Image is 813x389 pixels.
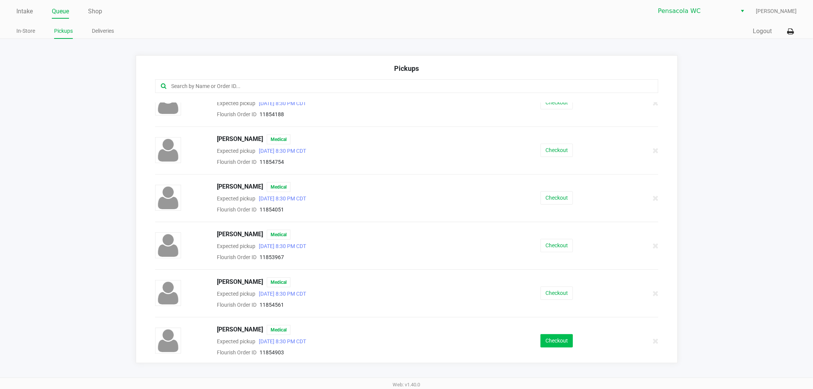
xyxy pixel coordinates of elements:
a: In-Store [16,26,35,36]
span: [DATE] 8:30 PM CDT [255,148,306,154]
button: Checkout [540,191,573,205]
span: Flourish Order ID [217,207,257,213]
a: Queue [52,6,69,17]
span: [DATE] 8:30 PM CDT [255,338,306,344]
span: 11854188 [260,111,284,117]
a: Intake [16,6,33,17]
span: [PERSON_NAME] [217,325,263,335]
span: Medical [267,182,290,192]
span: [PERSON_NAME] [217,277,263,287]
span: [DATE] 8:30 PM CDT [255,291,306,297]
span: [PERSON_NAME] [756,7,797,15]
span: 11854903 [260,349,284,355]
span: Expected pickup [217,100,255,106]
span: Expected pickup [217,338,255,344]
span: [PERSON_NAME] [217,230,263,240]
span: [PERSON_NAME] [217,182,263,192]
span: Medical [267,134,290,144]
span: Expected pickup [217,243,255,249]
button: Checkout [540,334,573,347]
span: Medical [267,277,290,287]
button: Logout [753,27,772,36]
a: Pickups [54,26,73,36]
a: Deliveries [92,26,114,36]
span: Flourish Order ID [217,254,257,260]
span: Expected pickup [217,148,255,154]
span: Pensacola WC [658,6,732,16]
span: 11853967 [260,254,284,260]
button: Checkout [540,287,573,300]
button: Select [737,4,748,18]
span: Pickups [394,64,419,72]
span: [PERSON_NAME] [217,134,263,144]
a: Shop [88,6,102,17]
button: Checkout [540,144,573,157]
span: Medical [267,325,290,335]
span: Web: v1.40.0 [393,382,420,387]
input: Search by Name or Order ID... [171,82,613,91]
span: 11854561 [260,302,284,308]
span: 11854754 [260,159,284,165]
span: Medical [267,230,290,240]
span: [DATE] 8:30 PM CDT [255,100,306,106]
span: Flourish Order ID [217,111,257,117]
span: 11854051 [260,207,284,213]
span: Flourish Order ID [217,302,257,308]
span: Flourish Order ID [217,349,257,355]
span: [DATE] 8:30 PM CDT [255,195,306,202]
span: Expected pickup [217,195,255,202]
span: [DATE] 8:30 PM CDT [255,243,306,249]
span: Expected pickup [217,291,255,297]
span: Flourish Order ID [217,159,257,165]
button: Checkout [540,239,573,252]
button: Checkout [540,96,573,109]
